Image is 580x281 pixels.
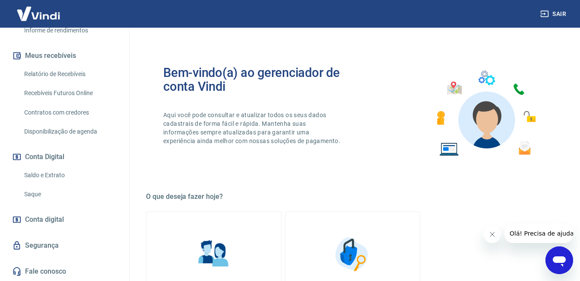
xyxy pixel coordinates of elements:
[21,22,119,39] a: Informe de rendimentos
[192,233,235,276] img: Informações pessoais
[331,233,374,276] img: Segurança
[10,262,119,281] a: Fale conosco
[10,46,119,65] button: Meus recebíveis
[10,147,119,166] button: Conta Digital
[21,123,119,140] a: Disponibilização de agenda
[10,0,67,27] img: Vindi
[21,84,119,102] a: Recebíveis Futuros Online
[504,224,573,243] iframe: Mensagem da empresa
[429,66,542,161] img: Imagem de um avatar masculino com diversos icones exemplificando as funcionalidades do gerenciado...
[5,6,73,13] span: Olá! Precisa de ajuda?
[25,214,64,226] span: Conta digital
[545,246,573,274] iframe: Botão para abrir a janela de mensagens
[10,210,119,229] a: Conta digital
[539,6,570,22] button: Sair
[21,65,119,83] a: Relatório de Recebíveis
[21,185,119,203] a: Saque
[163,111,342,145] p: Aqui você pode consultar e atualizar todos os seus dados cadastrais de forma fácil e rápida. Mant...
[21,104,119,121] a: Contratos com credores
[21,166,119,184] a: Saldo e Extrato
[10,236,119,255] a: Segurança
[484,226,501,243] iframe: Fechar mensagem
[163,66,353,93] h2: Bem-vindo(a) ao gerenciador de conta Vindi
[146,192,559,201] h5: O que deseja fazer hoje?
